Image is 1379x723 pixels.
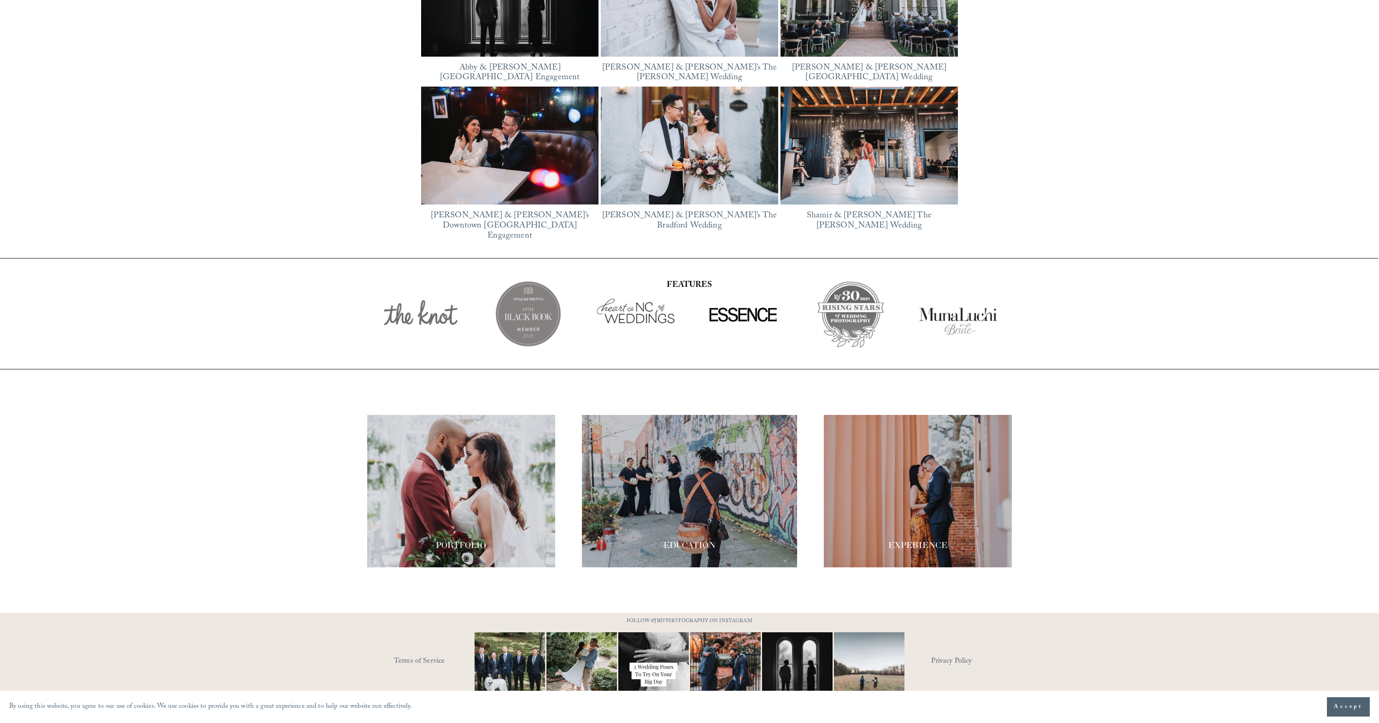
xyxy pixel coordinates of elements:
a: [PERSON_NAME] & [PERSON_NAME][GEOGRAPHIC_DATA] Wedding [792,61,947,86]
a: Abby & [PERSON_NAME][GEOGRAPHIC_DATA] Engagement [440,61,580,86]
span: EDUCATION [663,540,716,550]
a: [PERSON_NAME] & [PERSON_NAME]’s The Bradford Wedding [602,209,777,233]
a: [PERSON_NAME] & [PERSON_NAME]’s Downtown [GEOGRAPHIC_DATA] Engagement [431,209,589,243]
strong: FEATURES [667,279,712,293]
a: [PERSON_NAME] & [PERSON_NAME]’s The [PERSON_NAME] Wedding [602,61,777,86]
img: Two #WideShotWednesdays Two totally different vibes. Which side are you&mdash;are you into that b... [816,632,922,703]
img: Black &amp; White appreciation post. 😍😍 ⠀⠀⠀⠀⠀⠀⠀⠀⠀ I don&rsquo;t care what anyone says black and w... [750,632,844,703]
span: PORTFOLIO [436,540,486,550]
img: You just need the right photographer that matches your vibe 📷🎉 #RaleighWeddingPhotographer [678,632,772,703]
img: It&rsquo;s that time of year where weddings and engagements pick up and I get the joy of capturin... [546,621,617,715]
a: Shamir & [PERSON_NAME] The [PERSON_NAME] Wedding [807,209,932,233]
img: Shamir &amp; Keegan’s The Meadows Raleigh Wedding [780,87,958,205]
span: Accept [1334,702,1363,711]
img: Happy #InternationalDogDay to all the pups who have made wedding days, engagement sessions, and p... [457,632,563,703]
img: Let&rsquo;s talk about poses for your wedding day! It doesn&rsquo;t have to be complicated, somet... [601,632,707,703]
img: Justine &amp; Xinli’s The Bradford Wedding [601,87,778,205]
button: Accept [1327,697,1370,717]
a: Terms of Service [394,654,501,669]
p: FOLLOW @JBIVPHOTOGRAPHY ON INSTAGRAM [609,617,770,627]
p: By using this website, you agree to our use of cookies. We use cookies to provide you with a grea... [9,700,412,714]
span: EXPERIENCE [888,540,947,550]
img: Lorena &amp; Tom’s Downtown Durham Engagement [421,87,599,205]
a: Privacy Policy [931,654,1012,669]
